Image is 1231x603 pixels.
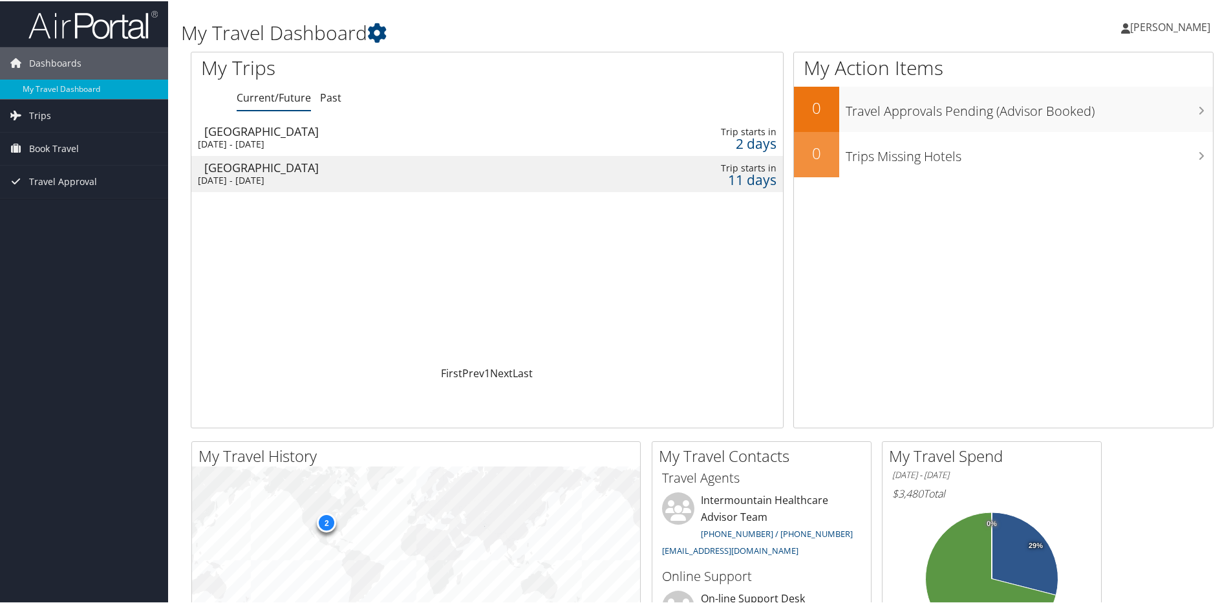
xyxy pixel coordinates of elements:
[1130,19,1210,33] span: [PERSON_NAME]
[490,365,513,379] a: Next
[441,365,462,379] a: First
[29,164,97,197] span: Travel Approval
[987,519,997,527] tspan: 0%
[794,141,839,163] h2: 0
[204,124,579,136] div: [GEOGRAPHIC_DATA]
[892,485,1091,499] h6: Total
[892,485,923,499] span: $3,480
[29,46,81,78] span: Dashboards
[659,444,871,466] h2: My Travel Contacts
[237,89,311,104] a: Current/Future
[320,89,341,104] a: Past
[29,98,51,131] span: Trips
[28,8,158,39] img: airportal-logo.png
[794,53,1213,80] h1: My Action Items
[662,543,798,555] a: [EMAIL_ADDRESS][DOMAIN_NAME]
[662,468,861,486] h3: Travel Agents
[794,131,1213,176] a: 0Trips Missing Hotels
[701,527,853,538] a: [PHONE_NUMBER] / [PHONE_NUMBER]
[649,137,776,148] div: 2 days
[201,53,527,80] h1: My Trips
[198,444,640,466] h2: My Travel History
[1121,6,1223,45] a: [PERSON_NAME]
[662,566,861,584] h3: Online Support
[649,125,776,137] div: Trip starts in
[181,18,876,45] h1: My Travel Dashboard
[846,94,1213,119] h3: Travel Approvals Pending (Advisor Booked)
[513,365,533,379] a: Last
[204,160,579,172] div: [GEOGRAPHIC_DATA]
[649,173,776,184] div: 11 days
[198,137,573,149] div: [DATE] - [DATE]
[889,444,1101,466] h2: My Travel Spend
[892,468,1091,480] h6: [DATE] - [DATE]
[846,140,1213,164] h3: Trips Missing Hotels
[1029,541,1043,549] tspan: 29%
[462,365,484,379] a: Prev
[29,131,79,164] span: Book Travel
[317,512,336,531] div: 2
[794,96,839,118] h2: 0
[794,85,1213,131] a: 0Travel Approvals Pending (Advisor Booked)
[198,173,573,185] div: [DATE] - [DATE]
[656,491,868,560] li: Intermountain Healthcare Advisor Team
[484,365,490,379] a: 1
[649,161,776,173] div: Trip starts in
